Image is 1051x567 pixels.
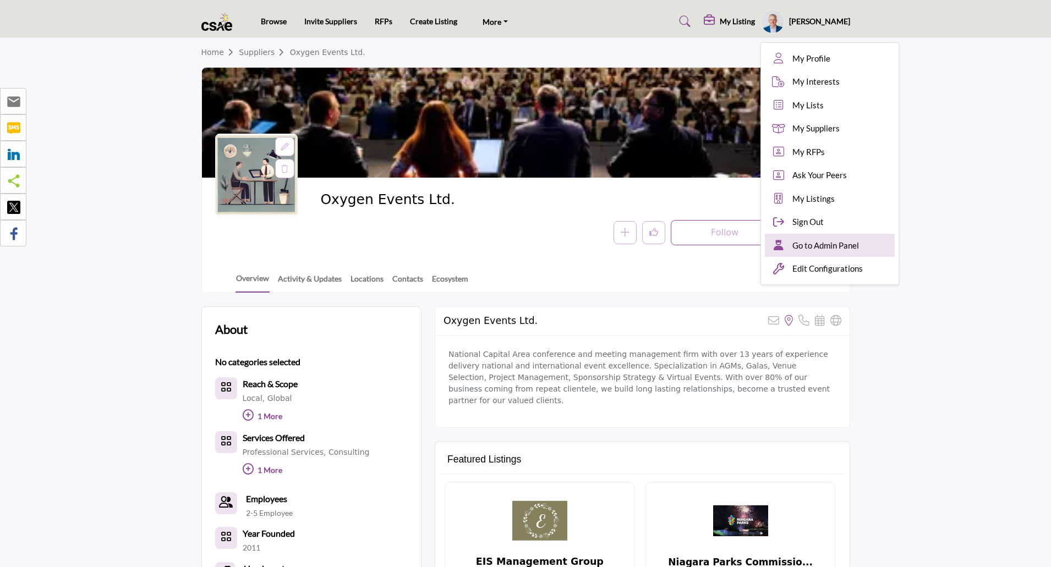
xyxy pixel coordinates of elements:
[243,378,298,389] b: Reach & Scope
[792,52,830,65] span: My Profile
[243,542,260,553] p: 2011
[243,527,295,540] b: Year Founded
[792,169,847,181] span: Ask Your Peers
[765,140,895,164] a: My RFPs
[375,16,392,26] a: RFPs
[329,448,369,456] a: Consulting
[243,448,326,456] a: Professional Services,
[290,48,365,57] a: Oxygen Events Ltd.
[246,508,293,519] a: 2-5 Employee
[792,192,835,205] span: My Listings
[215,320,248,338] h2: About
[475,14,516,29] a: More
[792,216,824,228] span: Sign Out
[669,13,698,30] a: Search
[792,75,840,88] span: My Interests
[243,380,298,389] a: Reach & Scope
[704,15,755,28] div: My Listing
[215,377,237,399] button: Category Icon
[792,122,840,135] span: My Suppliers
[215,431,237,453] button: Category Icon
[760,9,785,34] button: Show hide supplier dropdown
[476,556,604,567] a: EIS Management Group
[789,16,850,27] h5: [PERSON_NAME]
[765,117,895,140] a: My Suppliers
[275,137,294,156] div: Aspect Ratio:1:1,Size:400x400px
[261,16,287,26] a: Browse
[765,93,895,117] a: My Lists
[765,70,895,93] a: My Interests
[320,191,568,209] span: Oxygen Events Ltd.
[642,221,665,244] button: Like
[243,434,305,443] a: Services Offered
[444,315,538,327] h2: Oxygen Events Ltd.
[410,16,457,26] a: Create Listing
[792,239,859,252] span: Go to Admin Panel
[243,394,265,403] a: Local,
[392,273,424,292] a: Contacts
[243,406,298,430] p: 1 More
[448,349,836,406] p: National Capital Area conference and meeting management firm with over 13 years of experience del...
[246,493,287,504] b: Employees
[765,163,895,187] a: Ask Your Peers
[765,47,895,70] a: My Profile
[243,432,305,443] b: Services Offered
[201,48,239,57] a: Home
[671,220,779,245] button: Follow
[215,527,237,549] button: No of member icon
[792,99,824,112] span: My Lists
[215,492,237,514] button: Contact-Employee Icon
[304,16,357,26] a: Invite Suppliers
[713,493,768,548] img: Niagara Parks Commission
[350,273,384,292] a: Locations
[512,493,567,548] img: EIS Management Group
[236,272,270,293] a: Overview
[215,355,300,368] b: No categories selected
[267,394,292,403] a: Global
[431,273,469,292] a: Ecosystem
[792,146,825,158] span: My RFPs
[215,492,237,514] a: Link of redirect to contact page
[447,454,521,465] h2: Featured Listings
[239,48,289,57] a: Suppliers
[243,460,370,483] p: 1 More
[277,273,342,292] a: Activity & Updates
[246,492,287,505] a: Employees
[201,13,238,31] img: site Logo
[792,262,863,275] span: Edit Configurations
[765,187,895,211] a: My Listings
[720,16,755,26] h5: My Listing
